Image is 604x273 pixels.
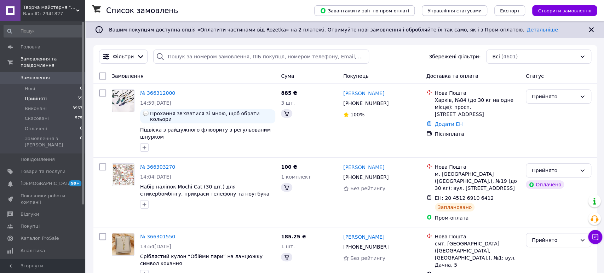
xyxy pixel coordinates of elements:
[25,95,47,102] span: Прийняті
[343,164,384,171] a: [PERSON_NAME]
[21,75,50,81] span: Замовлення
[501,54,518,59] span: (4601)
[112,73,143,79] span: Замовлення
[435,121,463,127] a: Додати ЕН
[350,186,385,191] span: Без рейтингу
[21,211,39,217] span: Відгуки
[140,127,271,140] a: Підвіска з райдужного флюориту з регульованим шнурком
[343,73,368,79] span: Покупець
[281,244,295,249] span: 1 шт.
[112,233,134,256] a: Фото товару
[25,115,49,122] span: Скасовані
[21,56,85,69] span: Замовлення та повідомлення
[25,86,35,92] span: Нові
[532,236,577,244] div: Прийнято
[435,130,520,138] div: Післяплата
[21,44,40,50] span: Головна
[21,180,73,187] span: [DEMOGRAPHIC_DATA]
[153,50,369,64] input: Пошук за номером замовлення, ПІБ покупця, номером телефону, Email, номером накладної
[342,242,390,252] div: [PHONE_NUMBER]
[140,174,171,180] span: 14:04[DATE]
[526,180,564,189] div: Оплачено
[75,115,82,122] span: 575
[23,4,76,11] span: Творча майстерня "WoollyFox"
[80,135,82,148] span: 0
[106,6,178,15] h1: Список замовлень
[350,112,364,117] span: 100%
[80,86,82,92] span: 0
[343,90,384,97] a: [PERSON_NAME]
[113,53,134,60] span: Фільтри
[350,255,385,261] span: Без рейтингу
[526,73,544,79] span: Статус
[532,167,577,174] div: Прийнято
[281,174,311,180] span: 1 комплект
[21,235,59,242] span: Каталог ProSale
[435,195,494,201] span: ЕН: 20 4512 6910 6412
[21,156,55,163] span: Повідомлення
[150,111,272,122] span: Прохання зв'язатися зі мною, щоб обрати кольори
[422,5,487,16] button: Управління статусами
[112,163,134,186] a: Фото товару
[429,53,481,60] span: Збережені фільтри:
[140,184,269,197] a: Набір наліпок Mochi Cat (30 шт.) для стикербомбінгу, прикраси телефону та ноутбука
[112,90,134,112] img: Фото товару
[109,27,558,33] span: Вашим покупцям доступна опція «Оплатити частинами від Rozetka» на 2 платежі. Отримуйте нові замов...
[435,170,520,192] div: м. [GEOGRAPHIC_DATA] ([GEOGRAPHIC_DATA].), №19 (до 30 кг): вул. [STREET_ADDRESS]
[532,93,577,100] div: Прийнято
[21,193,65,205] span: Показники роботи компанії
[314,5,415,16] button: Завантажити звіт по пром-оплаті
[435,89,520,97] div: Нова Пошта
[527,27,558,33] a: Детальніше
[140,254,266,266] a: Сріблястий кулон “Обійми пари” на ланцюжку – символ кохання
[492,53,500,60] span: Всі
[532,5,597,16] button: Створити замовлення
[281,234,306,239] span: 185.25 ₴
[21,168,65,175] span: Товари та послуги
[281,90,297,96] span: 885 ₴
[281,73,294,79] span: Cума
[426,73,478,79] span: Доставка та оплата
[25,135,80,148] span: Замовлення з [PERSON_NAME]
[435,240,520,268] div: смт. [GEOGRAPHIC_DATA] ([GEOGRAPHIC_DATA], [GEOGRAPHIC_DATA].), №1: вул. Дачна, 5
[140,244,171,249] span: 13:54[DATE]
[112,164,134,186] img: Фото товару
[77,95,82,102] span: 59
[140,164,175,170] a: № 366303270
[435,163,520,170] div: Нова Пошта
[140,234,175,239] a: № 366301550
[140,90,175,96] a: № 366312000
[435,203,475,211] div: Заплановано
[281,100,295,106] span: 3 шт.
[588,230,602,244] button: Чат з покупцем
[69,180,81,186] span: 99+
[435,97,520,118] div: Харків, №84 (до 30 кг на одне місце): просп. [STREET_ADDRESS]
[343,233,384,240] a: [PERSON_NAME]
[25,105,47,112] span: Виконані
[525,7,597,13] a: Створити замовлення
[112,233,134,255] img: Фото товару
[21,248,45,254] span: Аналітика
[342,98,390,108] div: [PHONE_NUMBER]
[500,8,520,13] span: Експорт
[281,164,297,170] span: 100 ₴
[538,8,591,13] span: Створити замовлення
[73,105,82,112] span: 3967
[4,25,83,37] input: Пошук
[427,8,482,13] span: Управління статусами
[435,233,520,240] div: Нова Пошта
[21,223,40,230] span: Покупці
[435,214,520,221] div: Пром-оплата
[25,126,47,132] span: Оплачені
[342,172,390,182] div: [PHONE_NUMBER]
[23,11,85,17] div: Ваш ID: 2941827
[320,7,409,14] span: Завантажити звіт по пром-оплаті
[143,111,149,116] img: :speech_balloon:
[80,126,82,132] span: 0
[140,100,171,106] span: 14:59[DATE]
[494,5,525,16] button: Експорт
